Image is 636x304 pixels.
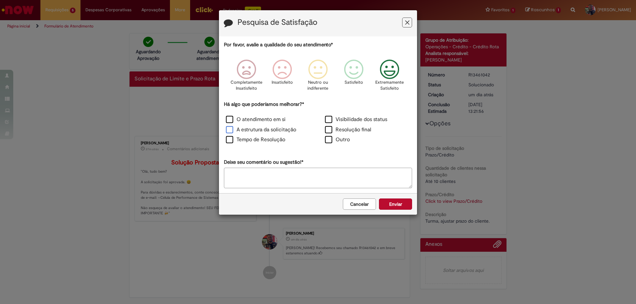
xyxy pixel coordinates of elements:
div: Satisfeito [337,55,371,100]
label: Tempo de Resolução [226,136,285,144]
div: Há algo que poderíamos melhorar?* [224,101,412,146]
label: O atendimento em si [226,116,286,123]
button: Enviar [379,198,412,210]
p: Neutro ou indiferente [306,79,330,92]
label: Outro [325,136,350,144]
label: Por favor, avalie a qualidade do seu atendimento* [224,41,333,48]
p: Extremamente Satisfeito [375,79,404,92]
label: Visibilidade dos status [325,116,387,123]
div: Extremamente Satisfeito [373,55,406,100]
label: Pesquisa de Satisfação [238,18,317,27]
label: A estrutura da solicitação [226,126,296,134]
p: Insatisfeito [272,79,293,86]
label: Deixe seu comentário ou sugestão!* [224,159,303,166]
button: Cancelar [343,198,376,210]
div: Insatisfeito [265,55,299,100]
p: Completamente Insatisfeito [231,79,262,92]
div: Completamente Insatisfeito [229,55,263,100]
label: Resolução final [325,126,371,134]
p: Satisfeito [344,79,363,86]
div: Neutro ou indiferente [301,55,335,100]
